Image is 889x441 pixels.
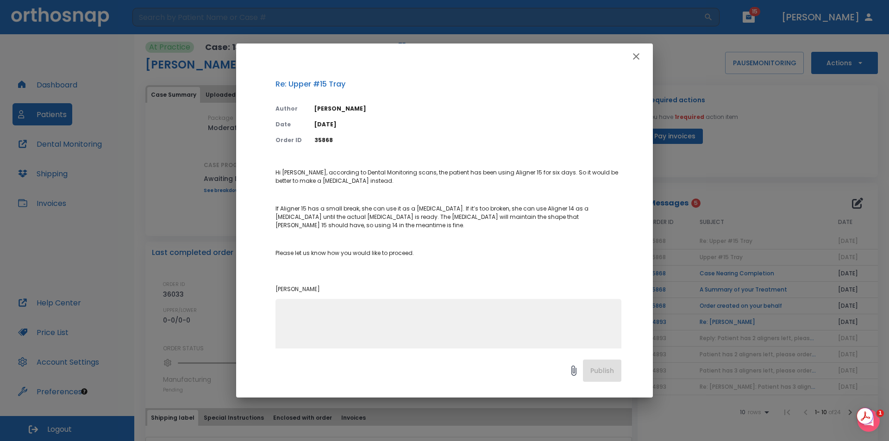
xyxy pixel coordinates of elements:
[314,105,621,113] p: [PERSON_NAME]
[314,136,621,144] p: 35868
[275,168,621,185] p: Hi [PERSON_NAME], according to Dental Monitoring scans, the patient has been using Aligner 15 for...
[275,136,303,144] p: Order ID
[275,120,303,129] p: Date
[275,277,621,293] p: [PERSON_NAME]
[275,79,621,90] p: Re: Upper #15 Tray
[275,205,621,230] p: If Aligner 15 has a small break, she can use it as a [MEDICAL_DATA]. If it’s too broken, she can ...
[275,249,621,257] p: Please let us know how you would like to proceed.
[314,120,621,129] p: [DATE]
[275,105,303,113] p: Author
